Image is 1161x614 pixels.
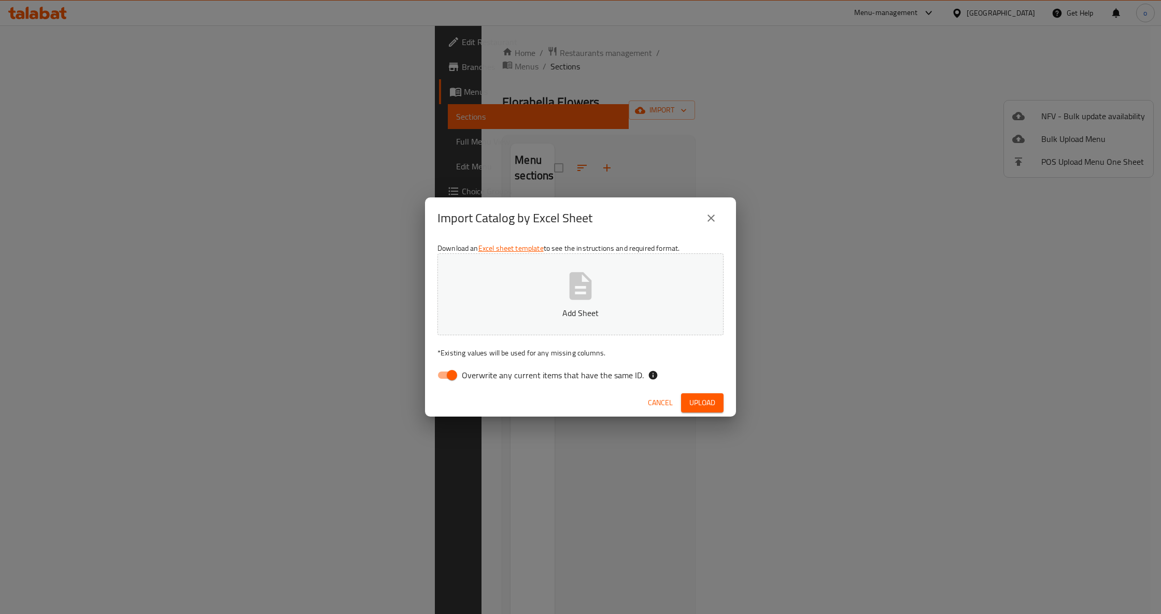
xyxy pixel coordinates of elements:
p: Existing values will be used for any missing columns. [437,348,724,358]
svg: If the overwrite option isn't selected, then the items that match an existing ID will be ignored ... [648,370,658,380]
h2: Import Catalog by Excel Sheet [437,210,592,226]
button: Cancel [644,393,677,412]
button: Add Sheet [437,253,724,335]
span: Cancel [648,396,673,409]
button: Upload [681,393,724,412]
span: Overwrite any current items that have the same ID. [462,369,644,381]
p: Add Sheet [454,307,707,319]
div: Download an to see the instructions and required format. [425,239,736,389]
a: Excel sheet template [478,241,544,255]
span: Upload [689,396,715,409]
button: close [699,206,724,231]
